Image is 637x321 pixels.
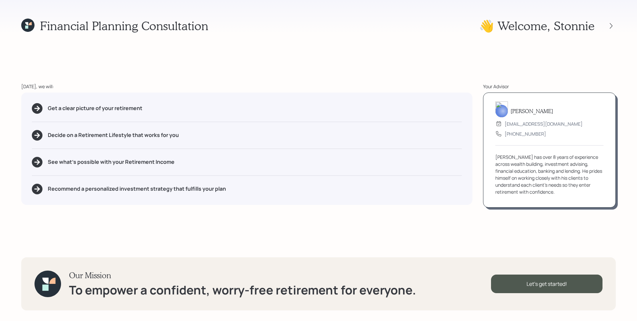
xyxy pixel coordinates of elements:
h1: Financial Planning Consultation [40,19,208,33]
div: Let's get started! [491,275,602,293]
h5: See what's possible with your Retirement Income [48,159,175,165]
img: james-distasi-headshot.png [495,101,508,117]
h1: 👋 Welcome , Stonnie [479,19,595,33]
h5: [PERSON_NAME] [511,108,553,114]
h3: Our Mission [69,271,416,280]
h5: Get a clear picture of your retirement [48,105,142,111]
div: Your Advisor [483,83,616,90]
div: [DATE], we will: [21,83,472,90]
h5: Decide on a Retirement Lifestyle that works for you [48,132,179,138]
div: [PHONE_NUMBER] [505,130,546,137]
h5: Recommend a personalized investment strategy that fulfills your plan [48,186,226,192]
div: [EMAIL_ADDRESS][DOMAIN_NAME] [505,120,583,127]
div: [PERSON_NAME] has over 8 years of experience across wealth building, investment advising, financi... [495,154,603,195]
h1: To empower a confident, worry-free retirement for everyone. [69,283,416,297]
